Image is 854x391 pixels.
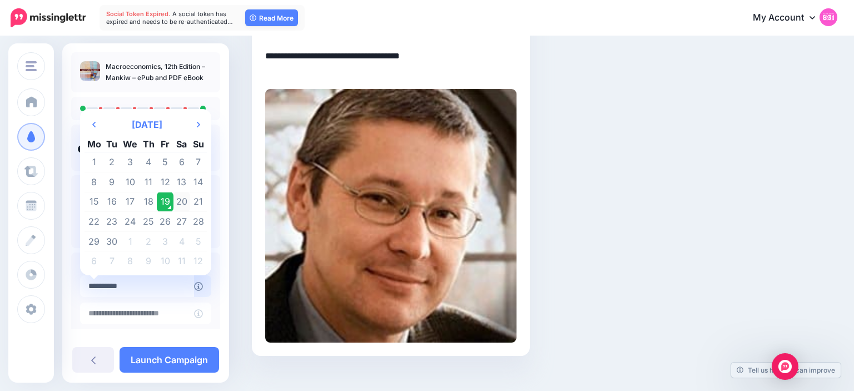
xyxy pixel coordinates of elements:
[85,172,104,192] td: 8
[85,136,104,152] th: Mo
[157,136,173,152] th: Fr
[120,152,140,172] td: 3
[104,113,190,136] th: Select Month
[106,61,211,83] p: Macroeconomics, 12th Edition – Mankiw – ePub and PDF eBook
[140,136,157,152] th: Th
[157,212,173,232] td: 26
[140,192,157,212] td: 18
[173,212,190,232] td: 27
[85,192,104,212] td: 15
[106,10,171,18] span: Social Token Expired.
[742,4,837,32] a: My Account
[173,231,190,251] td: 4
[104,212,121,232] td: 23
[731,363,841,378] a: Tell us how we can improve
[173,172,190,192] td: 13
[85,152,104,172] td: 1
[104,172,121,192] td: 9
[190,231,207,251] td: 5
[173,136,190,152] th: Sa
[26,61,37,71] img: menu.png
[120,172,140,192] td: 10
[80,61,100,81] img: 108a9628fe41c873edc5907da46f8db9_thumb.jpg
[173,251,190,271] td: 11
[106,10,233,26] span: A social token has expired and needs to be re-authenticated…
[173,152,190,172] td: 6
[120,251,140,271] td: 8
[92,120,96,129] svg: Previous Month
[85,212,104,232] td: 22
[772,353,798,380] div: Open Intercom Messenger
[190,172,207,192] td: 14
[197,120,200,129] svg: Next Month
[85,231,104,251] td: 29
[120,136,140,152] th: We
[104,251,121,271] td: 7
[190,212,207,232] td: 28
[140,152,157,172] td: 4
[120,192,140,212] td: 17
[157,172,173,192] td: 12
[265,89,517,343] img: a21ce7204aadefb070c1c7529b733a93.jpg
[120,231,140,251] td: 1
[190,192,207,212] td: 21
[157,152,173,172] td: 5
[245,9,298,26] a: Read More
[173,192,190,212] td: 20
[140,231,157,251] td: 2
[85,251,104,271] td: 6
[157,251,173,271] td: 10
[190,136,207,152] th: Su
[140,212,157,232] td: 25
[104,136,121,152] th: Tu
[157,231,173,251] td: 3
[11,8,86,27] img: Missinglettr
[190,251,207,271] td: 12
[157,192,173,212] td: 19
[140,172,157,192] td: 11
[120,212,140,232] td: 24
[140,251,157,271] td: 9
[104,192,121,212] td: 16
[190,152,207,172] td: 7
[104,231,121,251] td: 30
[104,152,121,172] td: 2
